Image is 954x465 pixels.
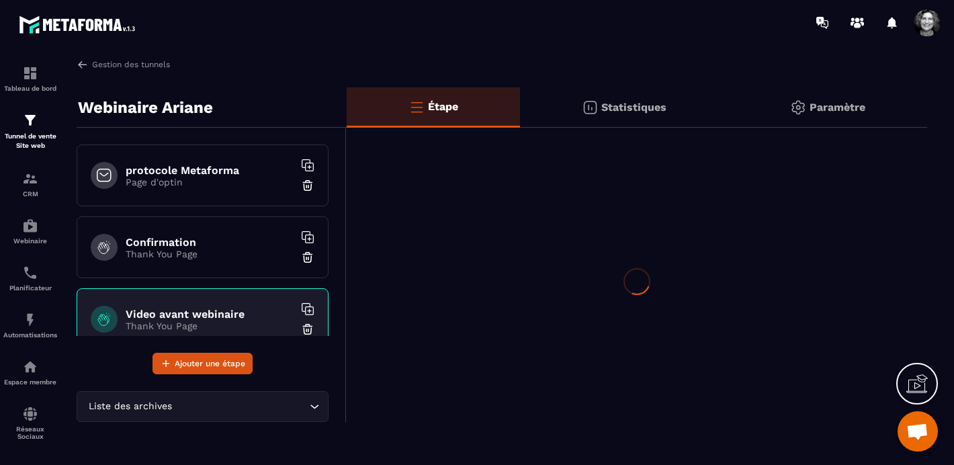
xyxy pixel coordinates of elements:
[126,321,294,331] p: Thank You Page
[175,399,306,414] input: Search for option
[3,208,57,255] a: automationsautomationsWebinaire
[3,396,57,450] a: social-networksocial-networkRéseaux Sociaux
[301,323,314,336] img: trash
[77,58,89,71] img: arrow
[78,94,213,121] p: Webinaire Ariane
[3,55,57,102] a: formationformationTableau de bord
[3,190,57,198] p: CRM
[3,425,57,440] p: Réseaux Sociaux
[19,12,140,37] img: logo
[3,378,57,386] p: Espace membre
[22,112,38,128] img: formation
[77,391,329,422] div: Search for option
[22,312,38,328] img: automations
[898,411,938,452] div: Ouvrir le chat
[22,406,38,422] img: social-network
[3,161,57,208] a: formationformationCRM
[428,100,458,113] p: Étape
[22,171,38,187] img: formation
[126,308,294,321] h6: Video avant webinaire
[790,99,806,116] img: setting-gr.5f69749f.svg
[301,179,314,192] img: trash
[77,58,170,71] a: Gestion des tunnels
[22,65,38,81] img: formation
[22,359,38,375] img: automations
[408,99,425,115] img: bars-o.4a397970.svg
[3,237,57,245] p: Webinaire
[126,164,294,177] h6: protocole Metaforma
[810,101,865,114] p: Paramètre
[126,236,294,249] h6: Confirmation
[601,101,666,114] p: Statistiques
[22,265,38,281] img: scheduler
[126,249,294,259] p: Thank You Page
[22,218,38,234] img: automations
[3,331,57,339] p: Automatisations
[153,353,253,374] button: Ajouter une étape
[3,132,57,151] p: Tunnel de vente Site web
[3,255,57,302] a: schedulerschedulerPlanificateur
[3,102,57,161] a: formationformationTunnel de vente Site web
[301,251,314,264] img: trash
[85,399,175,414] span: Liste des archives
[126,177,294,187] p: Page d'optin
[3,284,57,292] p: Planificateur
[582,99,598,116] img: stats.20deebd0.svg
[3,302,57,349] a: automationsautomationsAutomatisations
[175,357,245,370] span: Ajouter une étape
[3,85,57,92] p: Tableau de bord
[3,349,57,396] a: automationsautomationsEspace membre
